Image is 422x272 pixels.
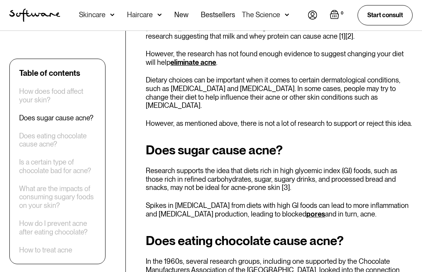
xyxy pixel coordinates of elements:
[19,87,96,104] a: How does food affect your skin?
[9,9,60,22] img: Software Logo
[146,201,413,218] p: Spikes in [MEDICAL_DATA] from diets with high GI foods can lead to more inflammation and [MEDICAL...
[146,76,413,109] p: Dietary choices can be important when it comes to certain dermatological conditions, such as [MED...
[19,114,93,122] a: Does sugar cause acne?
[285,11,289,19] img: arrow down
[19,184,96,210] a: What are the impacts of consuming sugary foods on your skin?
[110,11,114,19] img: arrow down
[157,11,162,19] img: arrow down
[146,50,413,66] p: However, the research has not found enough evidence to suggest changing your diet will help .
[9,9,60,22] a: home
[170,58,216,66] a: eliminate acne
[358,5,413,25] a: Start consult
[330,10,345,21] a: Open empty cart
[146,143,413,157] h2: Does sugar cause acne?
[339,10,345,17] div: 0
[146,119,413,128] p: However, as mentioned above, there is not a lot of research to support or reject this idea.
[127,11,153,19] div: Haircare
[19,246,72,254] a: How to treat acne
[19,158,96,175] a: Is a certain type of chocolate bad for acne?
[19,132,96,149] a: Does eating chocolate cause acne?
[19,219,96,236] a: How do I prevent acne after eating chocolate?
[146,166,413,192] p: Research supports the idea that diets rich in high glycemic index (GI) foods, such as those rich ...
[146,234,413,248] h2: Does eating chocolate cause acne?
[306,210,325,218] a: pores
[19,68,80,78] div: Table of contents
[79,11,105,19] div: Skincare
[242,11,280,19] div: The Science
